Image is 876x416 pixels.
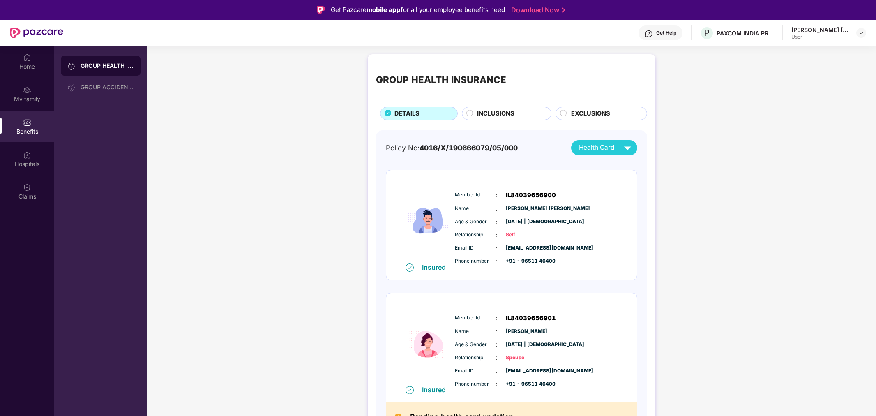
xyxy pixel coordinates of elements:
[422,263,451,271] div: Insured
[403,178,453,263] img: icon
[506,218,547,226] span: [DATE] | [DEMOGRAPHIC_DATA]
[23,118,31,127] img: svg+xml;base64,PHN2ZyBpZD0iQmVuZWZpdHMiIHhtbG5zPSJodHRwOi8vd3d3LnczLm9yZy8yMDAwL3N2ZyIgd2lkdGg9Ij...
[717,29,774,37] div: PAXCOM INDIA PRIVATE LIMITED
[506,313,556,323] span: IL84039656901
[406,386,414,394] img: svg+xml;base64,PHN2ZyB4bWxucz0iaHR0cDovL3d3dy53My5vcmcvMjAwMC9zdmciIHdpZHRoPSIxNiIgaGVpZ2h0PSIxNi...
[455,257,496,265] span: Phone number
[23,183,31,192] img: svg+xml;base64,PHN2ZyBpZD0iQ2xhaW0iIHhtbG5zPSJodHRwOi8vd3d3LnczLm9yZy8yMDAwL3N2ZyIgd2lkdGg9IjIwIi...
[422,386,451,394] div: Insured
[455,205,496,213] span: Name
[386,142,518,153] div: Policy No:
[496,366,498,375] span: :
[455,191,496,199] span: Member Id
[511,6,562,14] a: Download Now
[331,5,505,15] div: Get Pazcare for all your employee benefits need
[394,109,420,118] span: DETAILS
[704,28,710,38] span: P
[455,231,496,239] span: Relationship
[506,244,547,252] span: [EMAIL_ADDRESS][DOMAIN_NAME]
[791,26,849,34] div: [PERSON_NAME] [PERSON_NAME]
[496,327,498,336] span: :
[455,328,496,335] span: Name
[317,6,325,14] img: Logo
[506,231,547,239] span: Self
[403,301,453,386] img: icon
[506,341,547,349] span: [DATE] | [DEMOGRAPHIC_DATA]
[496,217,498,226] span: :
[496,204,498,213] span: :
[496,231,498,240] span: :
[656,30,676,36] div: Get Help
[406,263,414,272] img: svg+xml;base64,PHN2ZyB4bWxucz0iaHR0cDovL3d3dy53My5vcmcvMjAwMC9zdmciIHdpZHRoPSIxNiIgaGVpZ2h0PSIxNi...
[506,205,547,213] span: [PERSON_NAME] [PERSON_NAME]
[455,218,496,226] span: Age & Gender
[455,367,496,375] span: Email ID
[496,379,498,388] span: :
[506,367,547,375] span: [EMAIL_ADDRESS][DOMAIN_NAME]
[477,109,514,118] span: INCLUSIONS
[496,353,498,362] span: :
[571,109,610,118] span: EXCLUSIONS
[858,30,864,36] img: svg+xml;base64,PHN2ZyBpZD0iRHJvcGRvd24tMzJ4MzIiIHhtbG5zPSJodHRwOi8vd3d3LnczLm9yZy8yMDAwL3N2ZyIgd2...
[67,83,76,92] img: svg+xml;base64,PHN2ZyB3aWR0aD0iMjAiIGhlaWdodD0iMjAiIHZpZXdCb3g9IjAgMCAyMCAyMCIgZmlsbD0ibm9uZSIgeG...
[67,62,76,70] img: svg+xml;base64,PHN2ZyB3aWR0aD0iMjAiIGhlaWdodD0iMjAiIHZpZXdCb3g9IjAgMCAyMCAyMCIgZmlsbD0ibm9uZSIgeG...
[496,244,498,253] span: :
[579,143,614,153] span: Health Card
[10,28,63,38] img: New Pazcare Logo
[81,84,134,90] div: GROUP ACCIDENTAL INSURANCE
[455,314,496,322] span: Member Id
[455,354,496,362] span: Relationship
[455,341,496,349] span: Age & Gender
[496,340,498,349] span: :
[506,380,547,388] span: +91 - 96511 46400
[420,143,518,152] span: 4016/X/190666079/05/000
[562,6,565,14] img: Stroke
[506,328,547,335] span: [PERSON_NAME]
[620,141,635,155] img: svg+xml;base64,PHN2ZyB4bWxucz0iaHR0cDovL3d3dy53My5vcmcvMjAwMC9zdmciIHZpZXdCb3g9IjAgMCAyNCAyNCIgd2...
[81,62,134,70] div: GROUP HEALTH INSURANCE
[506,190,556,200] span: IL84039656900
[571,140,637,155] button: Health Card
[496,191,498,200] span: :
[496,257,498,266] span: :
[645,30,653,38] img: svg+xml;base64,PHN2ZyBpZD0iSGVscC0zMngzMiIgeG1sbnM9Imh0dHA6Ly93d3cudzMub3JnLzIwMDAvc3ZnIiB3aWR0aD...
[367,6,401,14] strong: mobile app
[455,380,496,388] span: Phone number
[23,86,31,94] img: svg+xml;base64,PHN2ZyB3aWR0aD0iMjAiIGhlaWdodD0iMjAiIHZpZXdCb3g9IjAgMCAyMCAyMCIgZmlsbD0ibm9uZSIgeG...
[376,72,506,87] div: GROUP HEALTH INSURANCE
[506,257,547,265] span: +91 - 96511 46400
[496,314,498,323] span: :
[23,151,31,159] img: svg+xml;base64,PHN2ZyBpZD0iSG9zcGl0YWxzIiB4bWxucz0iaHR0cDovL3d3dy53My5vcmcvMjAwMC9zdmciIHdpZHRoPS...
[23,53,31,62] img: svg+xml;base64,PHN2ZyBpZD0iSG9tZSIgeG1sbnM9Imh0dHA6Ly93d3cudzMub3JnLzIwMDAvc3ZnIiB3aWR0aD0iMjAiIG...
[506,354,547,362] span: Spouse
[791,34,849,40] div: User
[455,244,496,252] span: Email ID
